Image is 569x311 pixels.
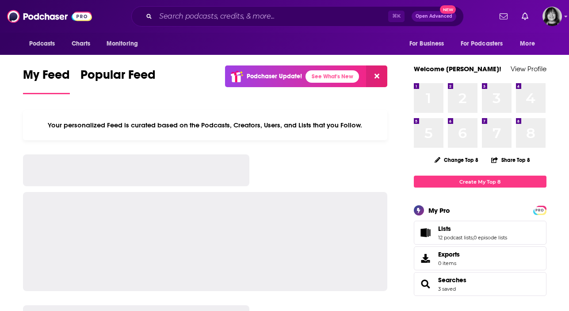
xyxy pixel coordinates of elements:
span: For Podcasters [461,38,503,50]
span: More [520,38,535,50]
div: Search podcasts, credits, & more... [131,6,464,27]
span: Lists [438,225,451,233]
span: Charts [72,38,91,50]
button: open menu [403,35,455,52]
span: Exports [417,252,435,265]
a: Charts [66,35,96,52]
a: Popular Feed [80,67,156,94]
a: See What's New [306,70,359,83]
a: Show notifications dropdown [518,9,532,24]
span: New [440,5,456,14]
span: My Feed [23,67,70,88]
a: Show notifications dropdown [496,9,511,24]
button: open menu [514,35,546,52]
button: Change Top 8 [429,154,484,165]
span: Exports [438,250,460,258]
button: open menu [23,35,67,52]
span: Lists [414,221,546,245]
a: Create My Top 8 [414,176,546,188]
a: Lists [417,227,435,239]
a: My Feed [23,67,70,94]
a: 12 podcast lists [438,234,473,241]
span: Logged in as parkdalepublicity1 [542,7,562,26]
span: 0 items [438,260,460,266]
input: Search podcasts, credits, & more... [156,9,388,23]
a: Lists [438,225,507,233]
div: Your personalized Feed is curated based on the Podcasts, Creators, Users, and Lists that you Follow. [23,110,388,140]
span: For Business [409,38,444,50]
a: View Profile [511,65,546,73]
a: 3 saved [438,286,456,292]
span: Searches [414,272,546,296]
a: Exports [414,246,546,270]
button: Show profile menu [542,7,562,26]
p: Podchaser Update! [247,73,302,80]
span: ⌘ K [388,11,405,22]
a: 0 episode lists [474,234,507,241]
a: Searches [438,276,466,284]
a: Searches [417,278,435,290]
span: Monitoring [107,38,138,50]
img: User Profile [542,7,562,26]
button: Share Top 8 [491,151,531,169]
button: open menu [455,35,516,52]
a: PRO [535,207,545,213]
span: PRO [535,207,545,214]
button: Open AdvancedNew [412,11,456,22]
button: open menu [100,35,149,52]
span: Popular Feed [80,67,156,88]
span: Open Advanced [416,14,452,19]
img: Podchaser - Follow, Share and Rate Podcasts [7,8,92,25]
div: My Pro [428,206,450,215]
span: Podcasts [29,38,55,50]
a: Welcome [PERSON_NAME]! [414,65,501,73]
